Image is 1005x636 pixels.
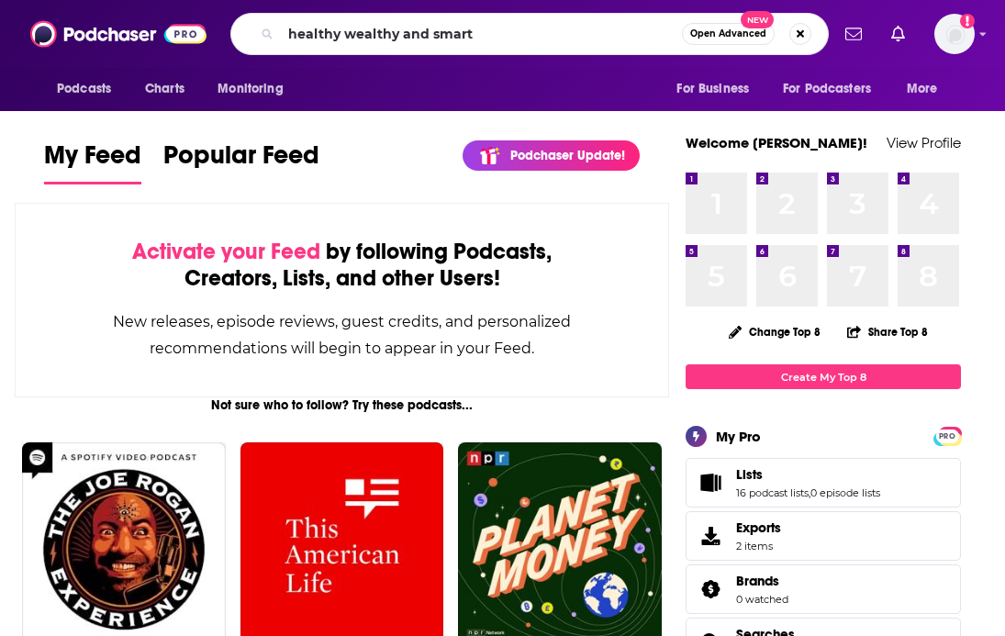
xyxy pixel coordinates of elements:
[809,486,810,499] span: ,
[132,238,320,265] span: Activate your Feed
[736,573,779,589] span: Brands
[686,458,961,508] span: Lists
[281,19,682,49] input: Search podcasts, credits, & more...
[686,134,867,151] a: Welcome [PERSON_NAME]!
[15,397,669,413] div: Not sure who to follow? Try these podcasts...
[30,17,207,51] img: Podchaser - Follow, Share and Rate Podcasts
[736,486,809,499] a: 16 podcast lists
[846,314,929,350] button: Share Top 8
[907,76,938,102] span: More
[686,564,961,614] span: Brands
[936,430,958,443] span: PRO
[692,576,729,602] a: Brands
[163,139,319,184] a: Popular Feed
[741,11,774,28] span: New
[44,139,141,182] span: My Feed
[736,519,781,536] span: Exports
[44,72,135,106] button: open menu
[736,593,788,606] a: 0 watched
[718,320,832,343] button: Change Top 8
[838,18,869,50] a: Show notifications dropdown
[57,76,111,102] span: Podcasts
[205,72,307,106] button: open menu
[771,72,898,106] button: open menu
[692,470,729,496] a: Lists
[133,72,195,106] a: Charts
[692,523,729,549] span: Exports
[736,540,781,552] span: 2 items
[934,14,975,54] span: Logged in as CommsPodchaser
[736,573,788,589] a: Brands
[107,308,576,362] div: New releases, episode reviews, guest credits, and personalized recommendations will begin to appe...
[107,239,576,292] div: by following Podcasts, Creators, Lists, and other Users!
[736,466,763,483] span: Lists
[934,14,975,54] img: User Profile
[894,72,961,106] button: open menu
[783,76,871,102] span: For Podcasters
[230,13,829,55] div: Search podcasts, credits, & more...
[44,139,141,184] a: My Feed
[936,429,958,442] a: PRO
[690,29,766,39] span: Open Advanced
[145,76,184,102] span: Charts
[810,486,880,499] a: 0 episode lists
[686,511,961,561] a: Exports
[716,428,761,445] div: My Pro
[934,14,975,54] button: Show profile menu
[736,466,880,483] a: Lists
[682,23,775,45] button: Open AdvancedNew
[163,139,319,182] span: Popular Feed
[884,18,912,50] a: Show notifications dropdown
[510,148,625,163] p: Podchaser Update!
[960,14,975,28] svg: Add a profile image
[676,76,749,102] span: For Business
[218,76,283,102] span: Monitoring
[887,134,961,151] a: View Profile
[664,72,772,106] button: open menu
[686,364,961,389] a: Create My Top 8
